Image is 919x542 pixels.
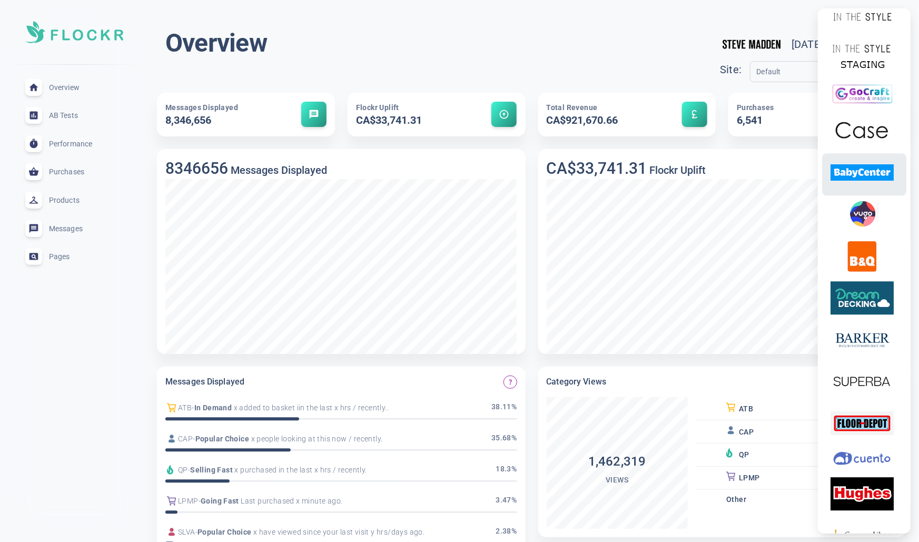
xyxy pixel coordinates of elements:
img: barketshoes [831,323,894,357]
img: inthestylestaging [831,42,894,75]
img: yugo [831,198,894,231]
img: caseluggage [831,114,894,147]
img: micuento [831,449,894,469]
img: gocraft [831,83,894,105]
img: floordepot [831,407,894,440]
img: connectionretail [831,281,894,314]
img: hughes [831,477,894,510]
img: babycenter [831,156,894,189]
img: superbaliving [831,365,894,398]
img: diy [831,240,894,273]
